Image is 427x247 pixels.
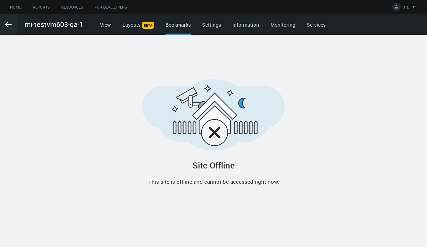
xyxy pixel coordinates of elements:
a: For Developers [89,3,133,12]
div: This site is offline and cannot be accessed right now. [142,177,285,186]
a: Monitoring [270,21,295,28]
a: Settings [202,21,221,28]
a: Resources [56,3,89,12]
h2: Site Offline [142,159,285,172]
a: Reports [27,3,56,12]
a: Home [4,3,27,12]
a: Information [232,21,259,28]
div: Bookmarks [165,21,191,35]
a: LayoutsBETA [122,21,154,28]
a: Services [307,21,326,28]
span: BETA [142,22,154,29]
a: View [100,21,111,28]
span: mi-testvm603-qa-1 [25,19,83,30]
span: 3 3. [403,4,409,12]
